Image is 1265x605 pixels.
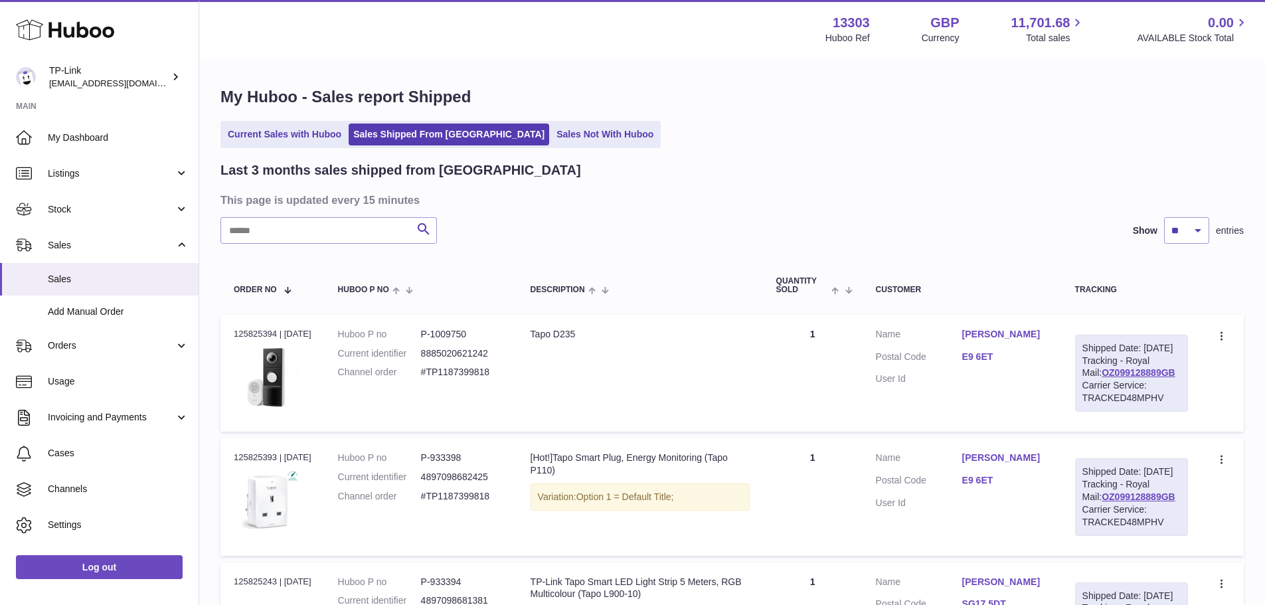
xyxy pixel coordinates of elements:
[763,315,863,432] td: 1
[421,328,504,341] dd: P-1009750
[531,576,750,601] div: TP-Link Tapo Smart LED Light Strip 5 Meters, RGB Multicolour (Tapo L900-10)
[338,347,421,360] dt: Current identifier
[338,490,421,503] dt: Channel order
[552,124,658,145] a: Sales Not With Huboo
[48,411,175,424] span: Invoicing and Payments
[421,490,504,503] dd: #TP1187399818
[1137,14,1249,44] a: 0.00 AVAILABLE Stock Total
[876,351,962,367] dt: Postal Code
[1102,491,1175,502] a: OZ099128889GB
[48,339,175,352] span: Orders
[763,438,863,555] td: 1
[220,86,1244,108] h1: My Huboo - Sales report Shipped
[1208,14,1234,32] span: 0.00
[49,64,169,90] div: TP-Link
[576,491,674,502] span: Option 1 = Default Title;
[16,67,36,87] img: internalAdmin-13303@internal.huboo.com
[1026,32,1085,44] span: Total sales
[234,452,311,464] div: 125825393 | [DATE]
[930,14,959,32] strong: GBP
[338,471,421,483] dt: Current identifier
[962,328,1049,341] a: [PERSON_NAME]
[48,203,175,216] span: Stock
[876,328,962,344] dt: Name
[220,161,581,179] h2: Last 3 months sales shipped from [GEOGRAPHIC_DATA]
[962,474,1049,487] a: E9 6ET
[49,78,195,88] span: [EMAIL_ADDRESS][DOMAIN_NAME]
[876,373,962,385] dt: User Id
[234,286,277,294] span: Order No
[48,239,175,252] span: Sales
[338,328,421,341] dt: Huboo P no
[531,452,750,477] div: [Hot!]Tapo Smart Plug, Energy Monitoring (Tapo P110)
[48,447,189,460] span: Cases
[876,474,962,490] dt: Postal Code
[349,124,549,145] a: Sales Shipped From [GEOGRAPHIC_DATA]
[1216,224,1244,237] span: entries
[48,131,189,144] span: My Dashboard
[1011,14,1085,44] a: 11,701.68 Total sales
[48,519,189,531] span: Settings
[833,14,870,32] strong: 13303
[234,468,300,535] img: Tapo-P110_UK_1.0_1909_English_01_large_1569563931592x.jpg
[338,286,389,294] span: Huboo P no
[220,193,1240,207] h3: This page is updated every 15 minutes
[1075,458,1188,535] div: Tracking - Royal Mail:
[16,555,183,579] a: Log out
[1082,342,1181,355] div: Shipped Date: [DATE]
[1102,367,1175,378] a: OZ099128889GB
[962,576,1049,588] a: [PERSON_NAME]
[1137,32,1249,44] span: AVAILABLE Stock Total
[1011,14,1070,32] span: 11,701.68
[234,328,311,340] div: 125825394 | [DATE]
[531,483,750,511] div: Variation:
[338,576,421,588] dt: Huboo P no
[421,347,504,360] dd: 8885020621242
[234,344,300,410] img: 133031727278049.jpg
[223,124,346,145] a: Current Sales with Huboo
[962,452,1049,464] a: [PERSON_NAME]
[776,277,829,294] span: Quantity Sold
[338,366,421,379] dt: Channel order
[48,273,189,286] span: Sales
[48,305,189,318] span: Add Manual Order
[922,32,960,44] div: Currency
[876,497,962,509] dt: User Id
[1075,335,1188,412] div: Tracking - Royal Mail:
[48,167,175,180] span: Listings
[421,452,504,464] dd: P-933398
[421,471,504,483] dd: 4897098682425
[234,576,311,588] div: 125825243 | [DATE]
[531,328,750,341] div: Tapo D235
[1082,590,1181,602] div: Shipped Date: [DATE]
[1082,466,1181,478] div: Shipped Date: [DATE]
[48,375,189,388] span: Usage
[1082,379,1181,404] div: Carrier Service: TRACKED48MPHV
[1133,224,1157,237] label: Show
[962,351,1049,363] a: E9 6ET
[876,286,1049,294] div: Customer
[825,32,870,44] div: Huboo Ref
[531,286,585,294] span: Description
[48,483,189,495] span: Channels
[1075,286,1188,294] div: Tracking
[421,366,504,379] dd: #TP1187399818
[338,452,421,464] dt: Huboo P no
[876,576,962,592] dt: Name
[876,452,962,468] dt: Name
[1082,503,1181,529] div: Carrier Service: TRACKED48MPHV
[421,576,504,588] dd: P-933394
